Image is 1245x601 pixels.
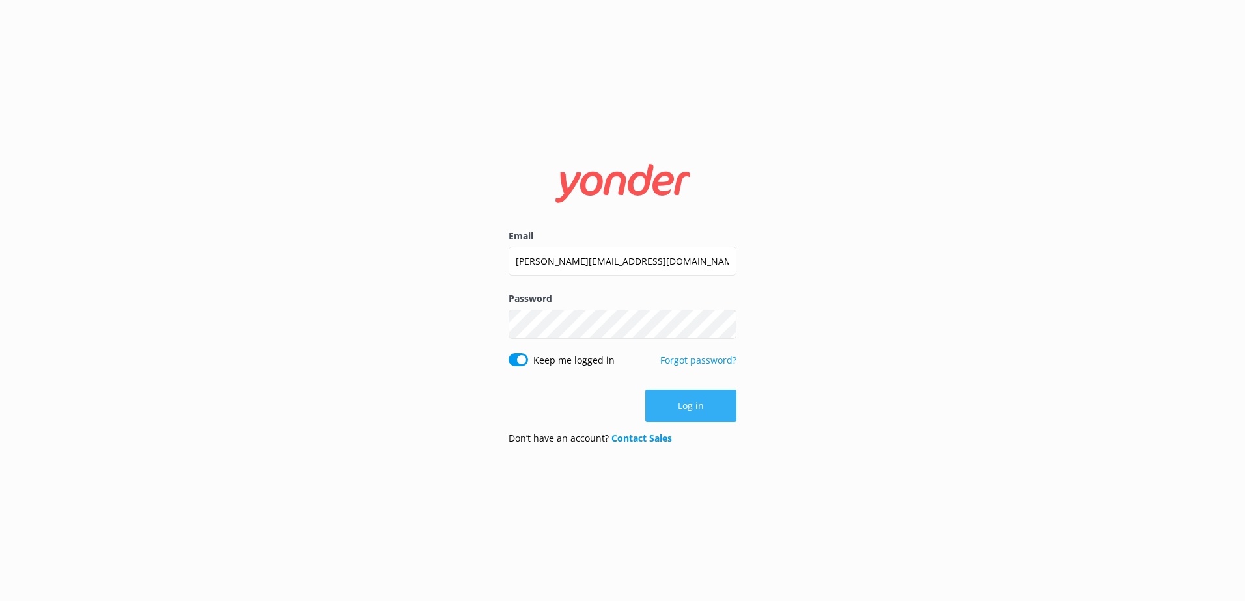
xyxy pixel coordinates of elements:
[509,431,672,446] p: Don’t have an account?
[660,354,736,366] a: Forgot password?
[645,390,736,422] button: Log in
[509,247,736,276] input: user@emailaddress.com
[533,353,615,367] label: Keep me logged in
[509,229,736,243] label: Email
[710,311,736,337] button: Show password
[611,432,672,444] a: Contact Sales
[509,291,736,306] label: Password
